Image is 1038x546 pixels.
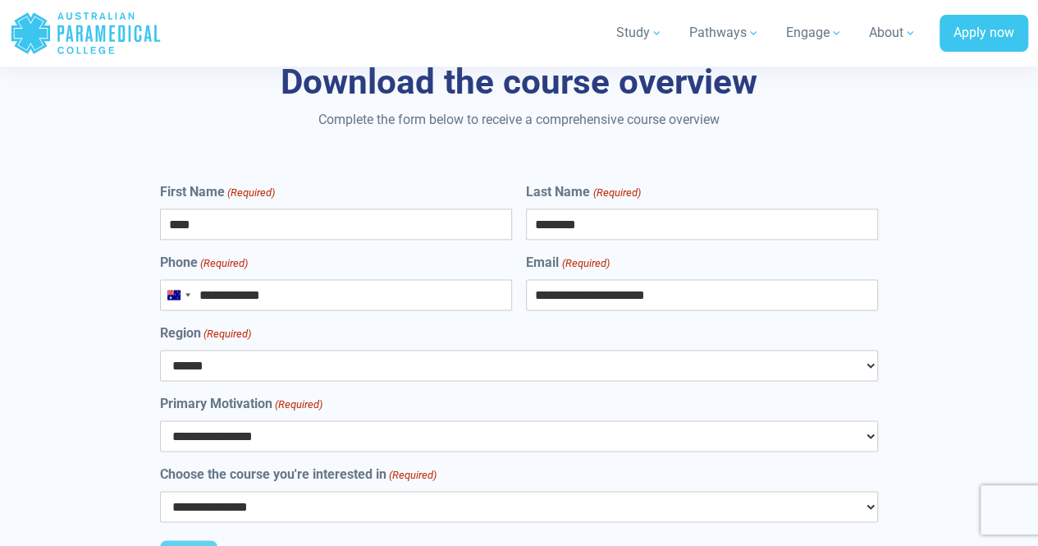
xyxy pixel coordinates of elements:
[160,182,275,202] label: First Name
[526,253,609,273] label: Email
[859,10,926,56] a: About
[226,185,276,201] span: (Required)
[86,110,952,130] p: Complete the form below to receive a comprehensive course overview
[560,255,610,272] span: (Required)
[160,394,322,414] label: Primary Motivation
[592,185,641,201] span: (Required)
[274,397,323,413] span: (Required)
[160,253,248,273] label: Phone
[606,10,673,56] a: Study
[388,467,437,484] span: (Required)
[203,326,252,342] span: (Required)
[86,62,952,103] h3: Download the course overview
[161,280,195,310] button: Selected country
[679,10,770,56] a: Pathways
[526,182,640,202] label: Last Name
[199,255,249,272] span: (Required)
[940,15,1028,53] a: Apply now
[160,323,251,343] label: Region
[776,10,853,56] a: Engage
[10,7,162,60] a: Australian Paramedical College
[160,465,437,484] label: Choose the course you're interested in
